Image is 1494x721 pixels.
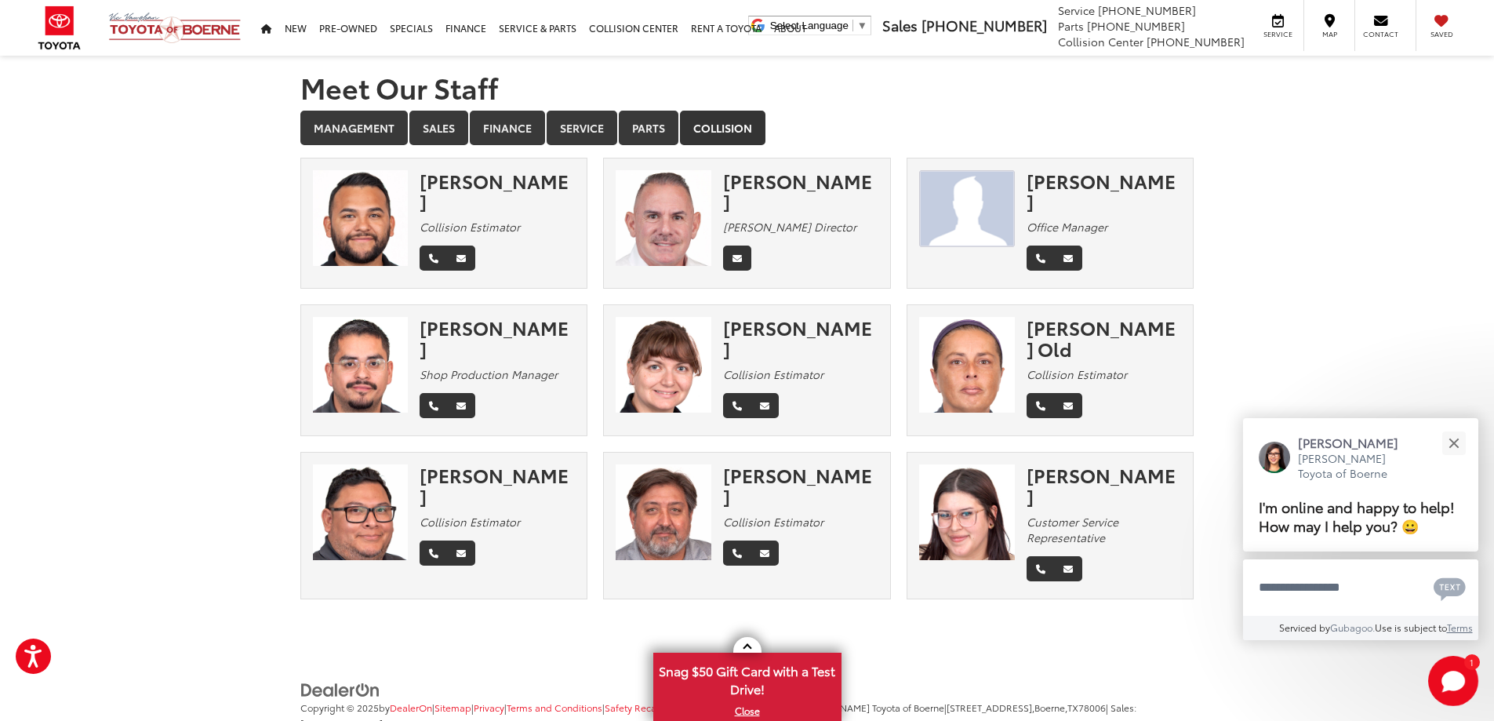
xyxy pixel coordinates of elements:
span: Service [1260,29,1296,39]
a: Gubagoo. [1330,621,1375,634]
span: Map [1312,29,1347,39]
span: Contact [1363,29,1398,39]
img: Carl Kupbens [616,170,711,266]
svg: Start Chat [1428,656,1478,706]
span: | [944,701,1106,714]
span: Boerne, [1034,701,1067,714]
a: Email [1054,246,1082,271]
span: Select Language [770,20,849,31]
span: | [432,701,471,714]
img: DealerOn [300,682,380,699]
a: Email [447,541,475,566]
div: [PERSON_NAME] [723,464,878,506]
span: | [PERSON_NAME] Toyota of Boerne [791,701,944,714]
img: Damian Delgado [313,464,409,560]
span: [PHONE_NUMBER] [1147,34,1245,49]
div: [PERSON_NAME] [1027,464,1182,506]
a: Email [447,393,475,418]
span: Service [1058,2,1095,18]
span: Saved [1424,29,1459,39]
span: I'm online and happy to help! How may I help you? 😀 [1259,496,1455,536]
button: Toggle Chat Window [1428,656,1478,706]
a: Terms [1447,621,1473,634]
div: [PERSON_NAME] [723,317,878,359]
img: Kaliana Muniz [919,464,1015,560]
span: Sales [882,15,918,35]
a: Collision [680,111,765,145]
a: Email [447,246,475,271]
a: Phone [1027,246,1055,271]
div: [PERSON_NAME] [723,170,878,212]
div: Collision [300,158,1194,615]
em: Customer Service Representative [1027,514,1118,545]
em: Office Manager [1027,219,1107,235]
a: Email [1054,393,1082,418]
button: Chat with SMS [1429,570,1470,605]
a: Sales [409,111,468,145]
span: [PHONE_NUMBER] [1098,2,1196,18]
svg: Text [1434,576,1466,601]
em: Collision Estimator [1027,366,1127,382]
img: Alejandro Carrillo [313,317,409,413]
a: Select Language​ [770,20,867,31]
span: Collision Center [1058,34,1143,49]
a: Service [547,111,617,145]
a: Management [300,111,408,145]
a: Email [751,393,779,418]
span: by [379,701,432,714]
a: DealerOn Home Page [390,701,432,714]
span: | [471,701,504,714]
em: Shop Production Manager [420,366,558,382]
a: Email [751,541,779,566]
img: Jessica Lawson [919,170,1015,248]
span: Copyright © 2025 [300,701,379,714]
a: DealerOn [300,681,380,697]
img: Ezekiel Quilantan [313,170,409,266]
span: [PHONE_NUMBER] [1087,18,1185,34]
a: Phone [420,246,448,271]
div: [PERSON_NAME] [1027,170,1182,212]
span: Parts [1058,18,1084,34]
span: ▼ [857,20,867,31]
h1: Meet Our Staff [300,71,1194,103]
em: Collision Estimator [420,219,520,235]
span: | [602,701,762,714]
a: Phone [420,393,448,418]
span: TX [1067,701,1078,714]
img: Jessica Dooley [616,317,711,413]
a: Phone [723,541,751,566]
a: Sitemap [434,701,471,714]
em: Collision Estimator [723,366,823,382]
a: Email [1054,556,1082,581]
a: Safety Recalls & Service Campaigns, Opens in a new tab [605,701,762,714]
a: Privacy [474,701,504,714]
em: Collision Estimator [420,514,520,530]
span: [STREET_ADDRESS], [947,701,1034,714]
img: Leila Old [919,317,1015,413]
a: Parts [619,111,678,145]
a: Phone [1027,556,1055,581]
textarea: Type your message [1243,559,1478,616]
div: [PERSON_NAME] [420,464,575,506]
span: 1 [1470,658,1474,665]
div: Close[PERSON_NAME][PERSON_NAME] Toyota of BoerneI'm online and happy to help! How may I help you?... [1243,418,1478,640]
a: Phone [1027,393,1055,418]
a: Terms and Conditions [507,701,602,714]
div: Department Tabs [300,111,1194,147]
p: [PERSON_NAME] [1298,434,1414,451]
span: Snag $50 Gift Card with a Test Drive! [655,654,840,702]
em: Collision Estimator [723,514,823,530]
div: [PERSON_NAME] [420,170,575,212]
em: [PERSON_NAME] Director [723,219,856,235]
a: Finance [470,111,545,145]
a: Phone [723,393,751,418]
span: | [504,701,602,714]
a: Phone [420,541,448,566]
img: Vic Vaughan Toyota of Boerne [108,12,242,44]
div: [PERSON_NAME] Old [1027,317,1182,359]
span: ​ [852,20,853,31]
div: [PERSON_NAME] [420,317,575,359]
span: Serviced by [1279,621,1330,634]
img: Oscar Avena [616,464,711,560]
